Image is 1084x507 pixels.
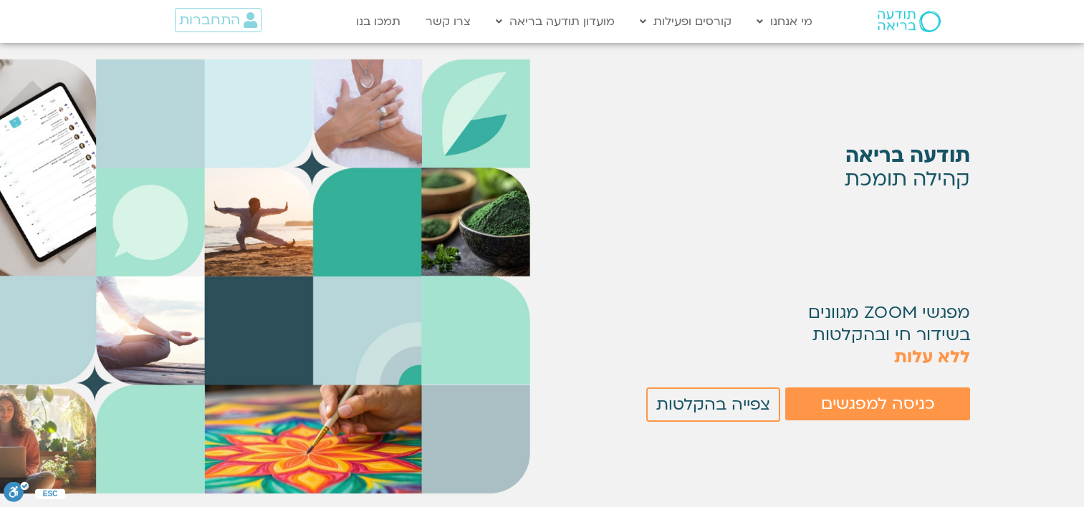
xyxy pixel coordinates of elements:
[624,301,969,368] p: מפגשי ZOOM מגוונים בשידור חי ובהקלטות
[878,11,941,32] img: תודעה בריאה
[179,12,240,28] span: התחברות
[624,144,969,191] p: קהילה תומכת
[894,345,970,369] span: ללא עלות
[845,142,970,169] strong: תודעה בריאה
[749,8,820,35] a: מי אנחנו
[349,8,408,35] a: תמכו בנו
[656,395,770,414] span: צפייה בהקלטות
[418,8,478,35] a: צרו קשר
[175,8,262,32] a: התחברות
[785,387,970,420] a: כניסה למפגשים
[821,395,934,413] span: כניסה למפגשים
[646,387,780,422] a: צפייה בהקלטות
[633,8,739,35] a: קורסים ופעילות
[489,8,622,35] a: מועדון תודעה בריאה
